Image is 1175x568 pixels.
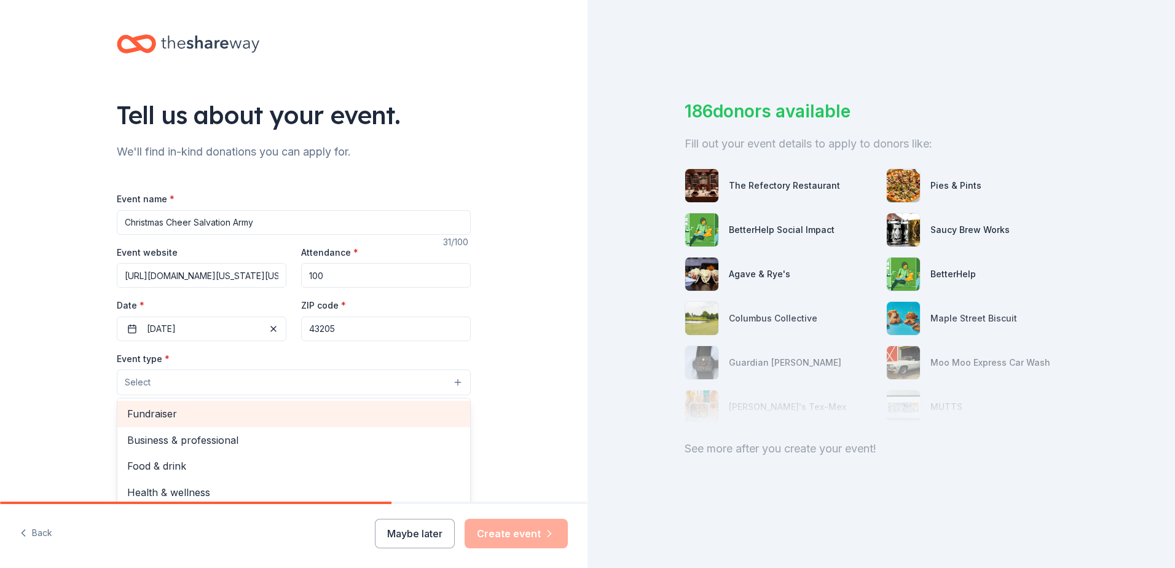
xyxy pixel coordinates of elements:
button: Select [117,369,471,395]
span: Select [125,375,151,390]
span: Food & drink [127,458,460,474]
div: Select [117,398,471,545]
span: Fundraiser [127,406,460,422]
span: Business & professional [127,432,460,448]
span: Health & wellness [127,484,460,500]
